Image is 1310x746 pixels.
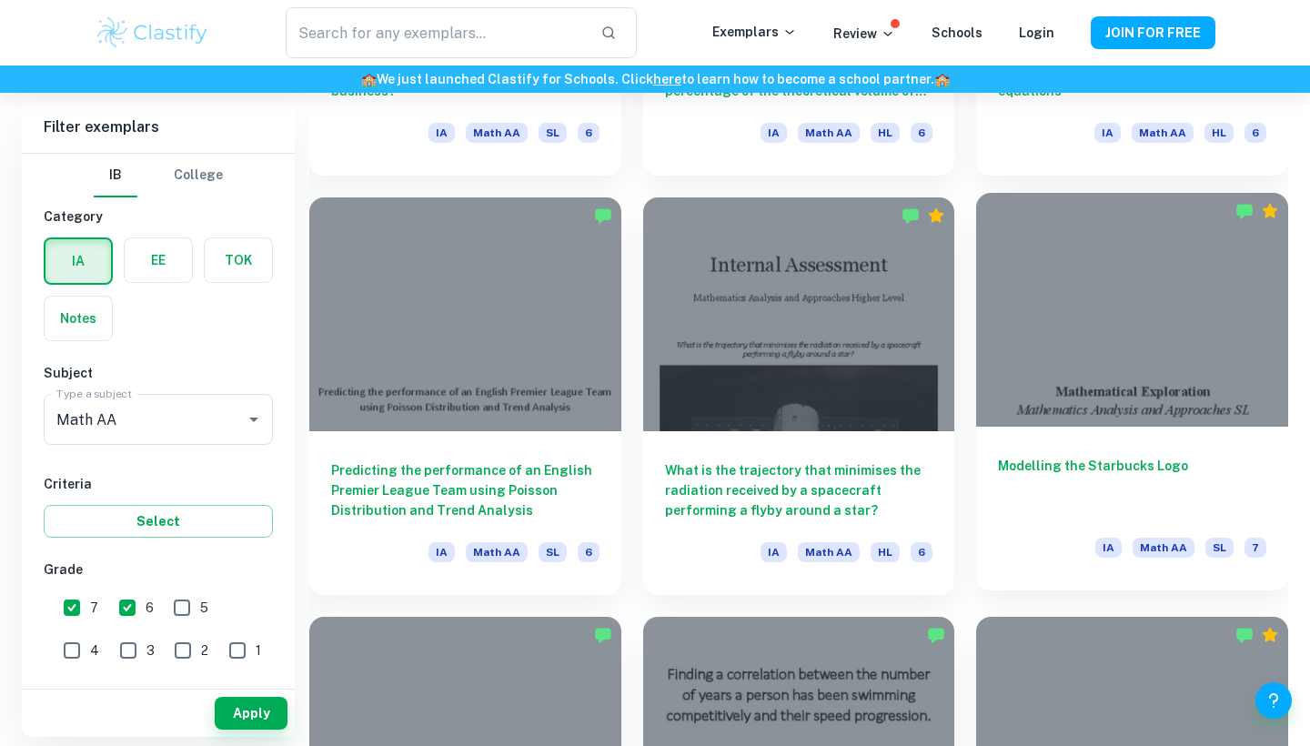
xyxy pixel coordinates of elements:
[578,123,600,143] span: 6
[1204,123,1234,143] span: HL
[241,407,267,432] button: Open
[911,542,932,562] span: 6
[1095,538,1122,558] span: IA
[44,207,273,227] h6: Category
[594,626,612,644] img: Marked
[309,197,621,595] a: Predicting the performance of an English Premier League Team using Poisson Distribution and Trend...
[146,598,154,618] span: 6
[902,207,920,225] img: Marked
[761,542,787,562] span: IA
[934,72,950,86] span: 🏫
[911,123,932,143] span: 6
[44,505,273,538] button: Select
[1244,538,1266,558] span: 7
[798,542,860,562] span: Math AA
[1132,123,1194,143] span: Math AA
[1133,538,1194,558] span: Math AA
[653,72,681,86] a: here
[45,239,111,283] button: IA
[1235,202,1254,220] img: Marked
[594,207,612,225] img: Marked
[466,123,528,143] span: Math AA
[44,363,273,383] h6: Subject
[125,238,192,282] button: EE
[932,25,982,40] a: Schools
[998,456,1266,516] h6: Modelling the Starbucks Logo
[256,640,261,660] span: 1
[871,123,900,143] span: HL
[331,460,600,520] h6: Predicting the performance of an English Premier League Team using Poisson Distribution and Trend...
[286,7,586,58] input: Search for any exemplars...
[1019,25,1054,40] a: Login
[94,154,223,197] div: Filter type choice
[174,154,223,197] button: College
[428,123,455,143] span: IA
[712,22,797,42] p: Exemplars
[1091,16,1215,49] button: JOIN FOR FREE
[90,598,98,618] span: 7
[1235,626,1254,644] img: Marked
[833,24,895,44] p: Review
[1255,682,1292,719] button: Help and Feedback
[90,640,99,660] span: 4
[798,123,860,143] span: Math AA
[44,474,273,494] h6: Criteria
[361,72,377,86] span: 🏫
[466,542,528,562] span: Math AA
[56,386,132,401] label: Type a subject
[643,197,955,595] a: What is the trajectory that minimises the radiation received by a spacecraft performing a flyby a...
[200,598,208,618] span: 5
[1244,123,1266,143] span: 6
[146,640,155,660] span: 3
[428,542,455,562] span: IA
[927,207,945,225] div: Premium
[22,102,295,153] h6: Filter exemplars
[927,626,945,644] img: Marked
[761,123,787,143] span: IA
[539,542,567,562] span: SL
[976,197,1288,595] a: Modelling the Starbucks LogoIAMath AASL7
[1261,626,1279,644] div: Premium
[578,542,600,562] span: 6
[1094,123,1121,143] span: IA
[215,697,287,730] button: Apply
[205,238,272,282] button: TOK
[201,640,208,660] span: 2
[44,559,273,580] h6: Grade
[539,123,567,143] span: SL
[871,542,900,562] span: HL
[1261,202,1279,220] div: Premium
[1205,538,1234,558] span: SL
[4,69,1306,89] h6: We just launched Clastify for Schools. Click to learn how to become a school partner.
[95,15,210,51] img: Clastify logo
[94,154,137,197] button: IB
[45,297,112,340] button: Notes
[665,460,933,520] h6: What is the trajectory that minimises the radiation received by a spacecraft performing a flyby a...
